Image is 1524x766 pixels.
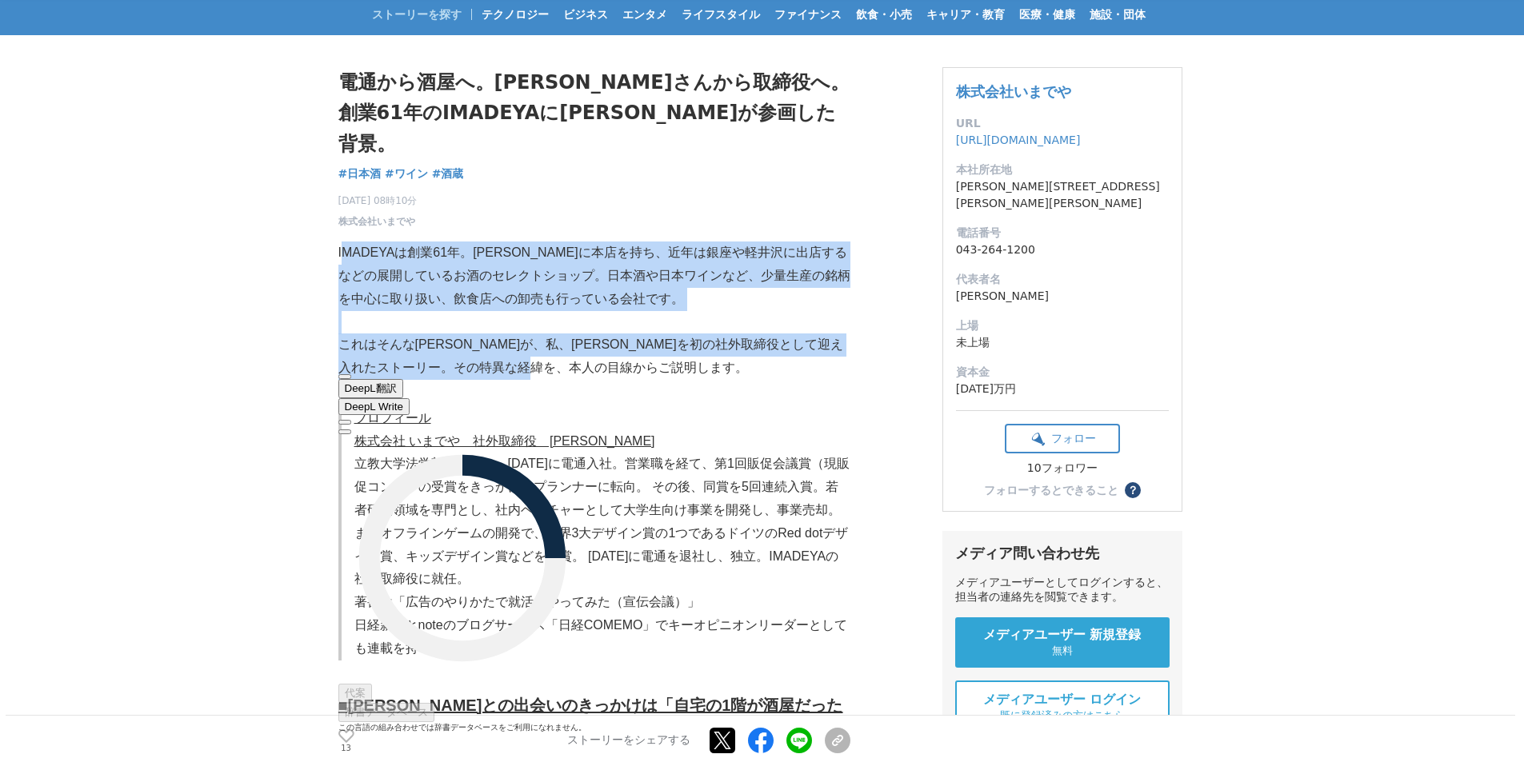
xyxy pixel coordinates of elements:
dt: 上場 [956,317,1169,334]
span: ファイナンス [768,7,848,22]
img: logo_orange.svg [26,26,38,38]
span: #ワイン [385,166,428,181]
span: 既に登録済みの方はこちら [1000,708,1125,723]
dd: 未上場 [956,334,1169,351]
span: #酒蔵 [432,166,464,181]
dt: URL [956,115,1169,132]
p: 立教大学法学部を卒業し、[DATE]に電通入社。営業職を経て、第1回販促会議賞（現販促コンペ）の受賞をきっかけにプランナーに転向。 その後、同賞を5回連続入賞。若者研究領域を専門とし、社内ベンチ... [354,453,850,591]
u: 株式会社 いまでや 社外取締役 [PERSON_NAME] [354,434,655,448]
span: #日本酒 [338,166,382,181]
div: 10フォロワー [1005,461,1120,476]
dd: [PERSON_NAME] [956,288,1169,305]
span: 無料 [1052,644,1073,658]
u: ■[PERSON_NAME]との出会いのきっかけは「自宅の1階が酒屋だったらいいのに」という思いつき [338,696,843,740]
dt: 資本金 [956,364,1169,381]
dd: 043-264-1200 [956,241,1169,258]
img: tab_keywords_by_traffic_grey.svg [168,94,181,107]
div: ドメイン: [DOMAIN_NAME] [42,42,185,56]
span: ？ [1127,485,1138,496]
a: メディアユーザー 新規登録 無料 [955,617,1170,668]
div: ドメイン概要 [72,96,134,106]
p: 著書は「広告のやりかたで就活をやってみた（宣伝会議）」 [354,591,850,614]
span: メディアユーザー ログイン [983,692,1142,708]
a: 株式会社いまでや [956,83,1071,100]
p: ストーリーをシェアする [567,734,690,748]
a: [URL][DOMAIN_NAME] [956,134,1081,146]
div: メディア問い合わせ先 [955,544,1170,563]
a: #日本酒 [338,166,382,182]
span: 飲食・小売 [850,7,918,22]
span: 医療・健康 [1013,7,1082,22]
a: メディアユーザー ログイン 既に登録済みの方はこちら [955,680,1170,734]
span: エンタメ [616,7,674,22]
a: #酒蔵 [432,166,464,182]
dd: [DATE]万円 [956,381,1169,397]
img: website_grey.svg [26,42,38,56]
div: v 4.0.25 [45,26,78,38]
p: 日経新聞とnoteのブログサービス「日経COMEMO」でキーオピニオンリーダーとしても連載を持つ。 [354,614,850,660]
div: フォローするとできること [984,485,1118,496]
dd: [PERSON_NAME][STREET_ADDRESS][PERSON_NAME][PERSON_NAME] [956,178,1169,212]
dt: 電話番号 [956,225,1169,241]
span: ライフスタイル [675,7,766,22]
p: これはそんな[PERSON_NAME]が、私、[PERSON_NAME]を初の社外取締役として迎え入れたストーリー。その特異な経緯を、本人の目線からご説明します。 [338,333,850,380]
span: [DATE] 08時10分 [338,193,418,208]
a: #ワイン [385,166,428,182]
p: IMADEYAは創業61年。[PERSON_NAME]に本店を持ち、近年は銀座や軽井沢に出店するなどの展開しているお酒のセレクトショップ。日本酒や日本ワインなど、少量生産の銘柄を中心に取り扱い、... [338,241,850,310]
div: キーワード流入 [186,96,258,106]
h1: 電通から酒屋へ。[PERSON_NAME]さんから取締役へ。創業61年のIMADEYAに[PERSON_NAME]が参画した背景。 [338,67,850,159]
button: フォロー [1005,424,1120,453]
span: ビジネス [557,7,614,22]
p: 13 [338,744,354,752]
div: メディアユーザーとしてログインすると、担当者の連絡先を閲覧できます。 [955,576,1170,604]
span: メディアユーザー 新規登録 [983,627,1142,644]
dt: 代表者名 [956,271,1169,288]
a: 株式会社いまでや [338,214,415,229]
span: テクノロジー [475,7,555,22]
span: 施設・団体 [1083,7,1152,22]
dt: 本社所在地 [956,162,1169,178]
img: tab_domain_overview_orange.svg [54,94,67,107]
button: ？ [1125,482,1141,498]
span: キャリア・教育 [920,7,1011,22]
